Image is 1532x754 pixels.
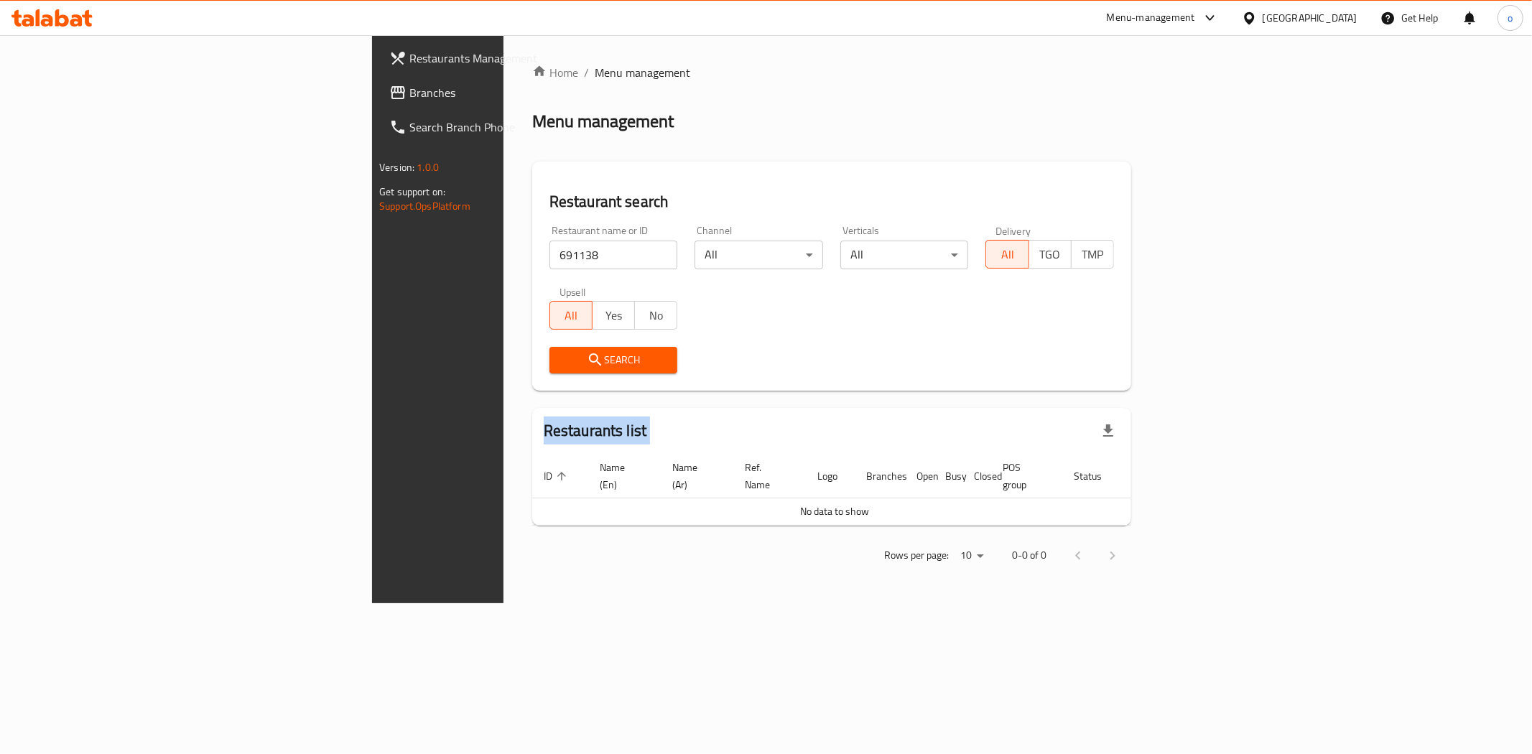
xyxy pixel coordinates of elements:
[955,545,989,567] div: Rows per page:
[417,158,439,177] span: 1.0.0
[600,459,644,493] span: Name (En)
[884,546,949,564] p: Rows per page:
[378,110,628,144] a: Search Branch Phone
[592,301,635,330] button: Yes
[1035,244,1066,265] span: TGO
[840,241,969,269] div: All
[409,84,616,101] span: Branches
[379,182,445,201] span: Get support on:
[549,241,678,269] input: Search for restaurant name or ID..
[1003,459,1045,493] span: POS group
[1508,10,1513,26] span: o
[409,118,616,136] span: Search Branch Phone
[806,455,855,498] th: Logo
[379,158,414,177] span: Version:
[855,455,905,498] th: Branches
[544,420,646,442] h2: Restaurants list
[695,241,823,269] div: All
[745,459,789,493] span: Ref. Name
[1012,546,1046,564] p: 0-0 of 0
[532,110,674,133] h2: Menu management
[1071,240,1114,269] button: TMP
[800,502,869,521] span: No data to show
[1029,240,1072,269] button: TGO
[409,50,616,67] span: Restaurants Management
[672,459,716,493] span: Name (Ar)
[532,64,1131,81] nav: breadcrumb
[560,287,586,297] label: Upsell
[1263,10,1357,26] div: [GEOGRAPHIC_DATA]
[905,455,934,498] th: Open
[379,197,470,215] a: Support.OpsPlatform
[532,455,1187,526] table: enhanced table
[992,244,1023,265] span: All
[561,351,667,369] span: Search
[1107,9,1195,27] div: Menu-management
[556,305,587,326] span: All
[598,305,629,326] span: Yes
[934,455,962,498] th: Busy
[549,301,593,330] button: All
[641,305,672,326] span: No
[1074,467,1120,485] span: Status
[544,467,571,485] span: ID
[962,455,991,498] th: Closed
[1077,244,1108,265] span: TMP
[995,225,1031,236] label: Delivery
[1091,414,1125,448] div: Export file
[378,75,628,110] a: Branches
[378,41,628,75] a: Restaurants Management
[549,347,678,373] button: Search
[634,301,677,330] button: No
[985,240,1029,269] button: All
[595,64,690,81] span: Menu management
[549,191,1114,213] h2: Restaurant search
